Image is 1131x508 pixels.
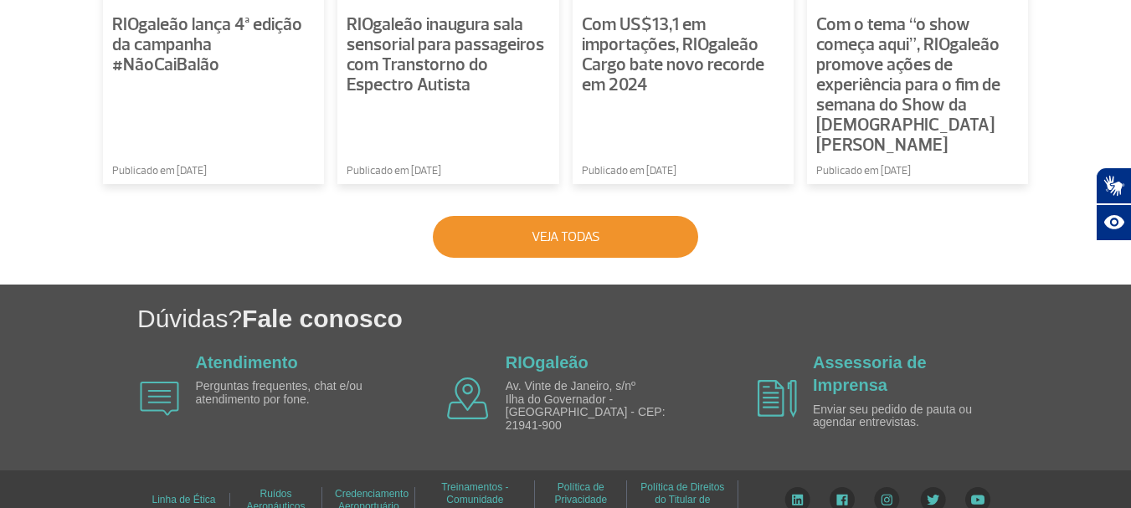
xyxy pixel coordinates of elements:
[242,305,403,332] span: Fale conosco
[447,377,489,419] img: airplane icon
[813,353,927,394] a: Assessoria de Imprensa
[196,380,388,406] p: Perguntas frequentes, chat e/ou atendimento por fone.
[140,382,179,416] img: airplane icon
[1096,167,1131,241] div: Plugin de acessibilidade da Hand Talk.
[1096,204,1131,241] button: Abrir recursos assistivos.
[433,216,698,258] button: Veja todas
[112,163,207,180] span: Publicado em [DATE]
[506,353,589,372] a: RIOgaleão
[816,13,1000,157] span: Com o tema “o show começa aqui”, RIOgaleão promove ações de experiência para o fim de semana do S...
[813,403,1005,429] p: Enviar seu pedido de pauta ou agendar entrevistas.
[506,380,698,432] p: Av. Vinte de Janeiro, s/nº Ilha do Governador - [GEOGRAPHIC_DATA] - CEP: 21941-900
[582,163,676,180] span: Publicado em [DATE]
[758,380,797,418] img: airplane icon
[347,163,441,180] span: Publicado em [DATE]
[112,13,302,76] span: RIOgaleão lança 4ª edição da campanha #NãoCaiBalão
[582,13,764,96] span: Com US$13,1 em importações, RIOgaleão Cargo bate novo recorde em 2024
[347,13,544,96] span: RIOgaleão inaugura sala sensorial para passageiros com Transtorno do Espectro Autista
[816,163,911,180] span: Publicado em [DATE]
[137,301,1131,336] h1: Dúvidas?
[196,353,298,372] a: Atendimento
[1096,167,1131,204] button: Abrir tradutor de língua de sinais.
